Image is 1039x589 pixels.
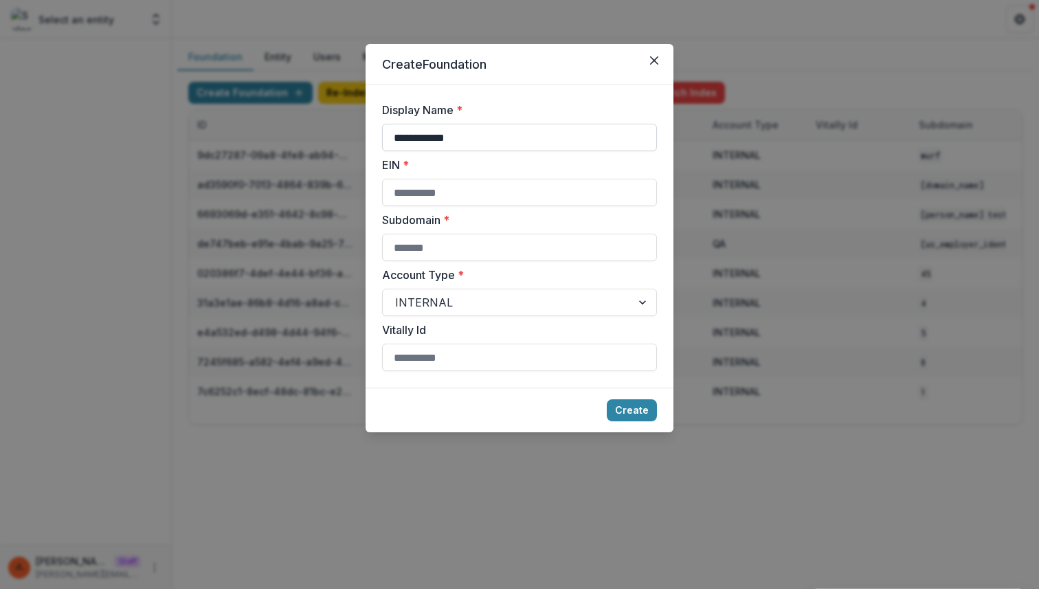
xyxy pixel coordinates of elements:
header: Create Foundation [366,44,673,85]
label: EIN [382,157,649,173]
button: Close [643,49,665,71]
label: Display Name [382,102,649,118]
button: Create [607,399,657,421]
label: Subdomain [382,212,649,228]
label: Vitally Id [382,322,649,338]
label: Account Type [382,267,649,283]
